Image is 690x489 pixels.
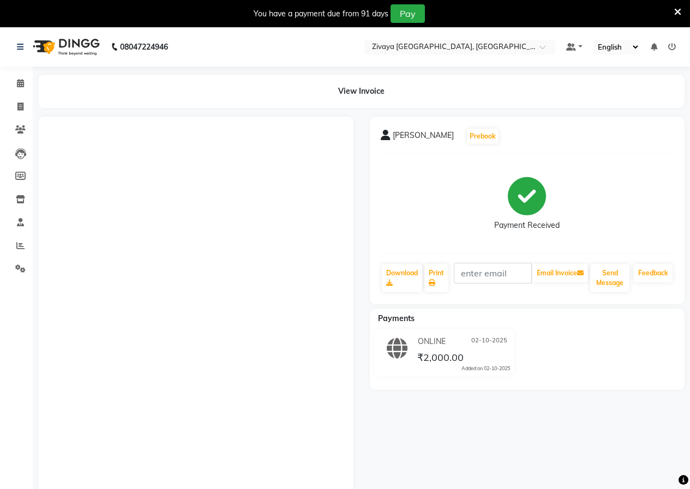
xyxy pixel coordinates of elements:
div: View Invoice [38,75,685,108]
input: enter email [454,263,532,283]
a: Print [424,264,448,292]
div: Added on 02-10-2025 [461,365,510,372]
div: Payment Received [494,220,560,231]
button: Pay [391,4,425,23]
span: [PERSON_NAME] [393,130,454,145]
span: 02-10-2025 [471,336,507,347]
img: logo [28,32,103,62]
a: Download [382,264,422,292]
div: You have a payment due from 91 days [254,8,388,20]
button: Email Invoice [532,264,588,282]
span: ₹2,000.00 [417,351,464,366]
a: Feedback [634,264,673,282]
button: Prebook [467,129,499,144]
b: 08047224946 [120,32,168,62]
span: ONLINE [418,336,446,347]
button: Send Message [590,264,629,292]
span: Payments [378,313,415,323]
